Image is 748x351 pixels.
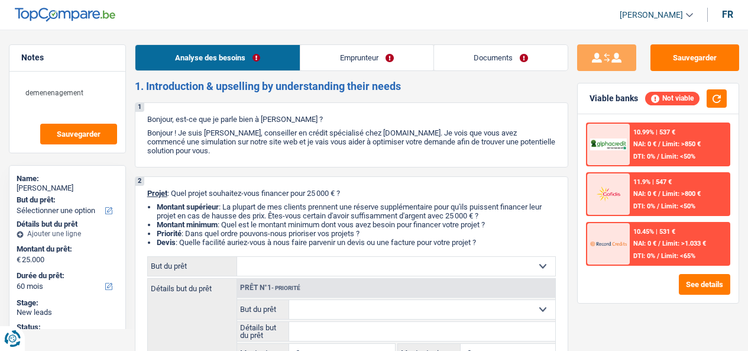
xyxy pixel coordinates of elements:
[15,8,115,22] img: TopCompare Logo
[679,274,730,295] button: See details
[135,103,144,112] div: 1
[157,220,556,229] li: : Quel est le montant minimum dont vous avez besoin pour financer votre projet ?
[434,45,568,70] a: Documents
[271,285,300,291] span: - Priorité
[633,153,655,160] span: DTI: 0%
[300,45,433,70] a: Emprunteur
[661,153,695,160] span: Limit: <50%
[590,139,627,150] img: AlphaCredit
[620,10,683,20] span: [PERSON_NAME]
[590,185,627,204] img: Cofidis
[135,177,144,186] div: 2
[157,238,556,247] li: : Quelle facilité auriez-vous à nous faire parvenir un devis ou une facture pour votre projet ?
[657,202,659,210] span: /
[148,257,238,276] label: But du prêt
[157,202,556,220] li: : La plupart de mes clients prennent une réserve supplémentaire pour qu'ils puissent financer leu...
[17,323,118,332] div: Status:
[17,195,116,205] label: But du prêt:
[57,130,101,138] span: Sauvegarder
[633,190,656,198] span: NAI: 0 €
[633,202,655,210] span: DTI: 0%
[157,229,182,238] strong: Priorité
[147,189,556,198] p: : Quel projet souhaitez-vous financer pour 25 000 € ?
[147,115,556,124] p: Bonjour, est-ce que je parle bien à [PERSON_NAME] ?
[590,235,627,253] img: Record Credits
[40,124,117,144] button: Sauvegarder
[17,255,21,265] span: €
[633,140,656,148] span: NAI: 0 €
[17,298,118,308] div: Stage:
[17,308,118,317] div: New leads
[237,300,289,319] label: But du prêt
[722,9,733,20] div: fr
[610,5,693,25] a: [PERSON_NAME]
[17,244,116,254] label: Montant du prêt:
[662,240,706,247] span: Limit: >1.033 €
[17,271,116,281] label: Durée du prêt:
[658,240,660,247] span: /
[662,190,701,198] span: Limit: >800 €
[17,230,118,238] div: Ajouter une ligne
[658,190,660,198] span: /
[590,94,638,104] div: Viable banks
[633,128,675,136] div: 10.99% | 537 €
[17,220,118,229] div: Détails but du prêt
[157,220,218,229] strong: Montant minimum
[17,183,118,193] div: [PERSON_NAME]
[135,80,569,93] h2: 1. Introduction & upselling by understanding their needs
[157,229,556,238] li: : Dans quel ordre pouvons-nous prioriser vos projets ?
[148,279,237,292] label: Détails but du prêt
[661,252,695,260] span: Limit: <65%
[633,178,672,186] div: 11.9% | 547 €
[21,53,114,63] h5: Notes
[633,240,656,247] span: NAI: 0 €
[661,202,695,210] span: Limit: <50%
[237,284,303,292] div: Prêt n°1
[633,228,675,236] div: 10.45% | 531 €
[650,44,739,71] button: Sauvegarder
[135,45,300,70] a: Analyse des besoins
[147,189,167,198] span: Projet
[157,238,176,247] span: Devis
[147,128,556,155] p: Bonjour ! Je suis [PERSON_NAME], conseiller en crédit spécialisé chez [DOMAIN_NAME]. Je vois que ...
[157,202,219,211] strong: Montant supérieur
[633,252,655,260] span: DTI: 0%
[237,322,289,341] label: Détails but du prêt
[658,140,660,148] span: /
[17,174,118,183] div: Name:
[645,92,700,105] div: Not viable
[662,140,701,148] span: Limit: >850 €
[657,252,659,260] span: /
[657,153,659,160] span: /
